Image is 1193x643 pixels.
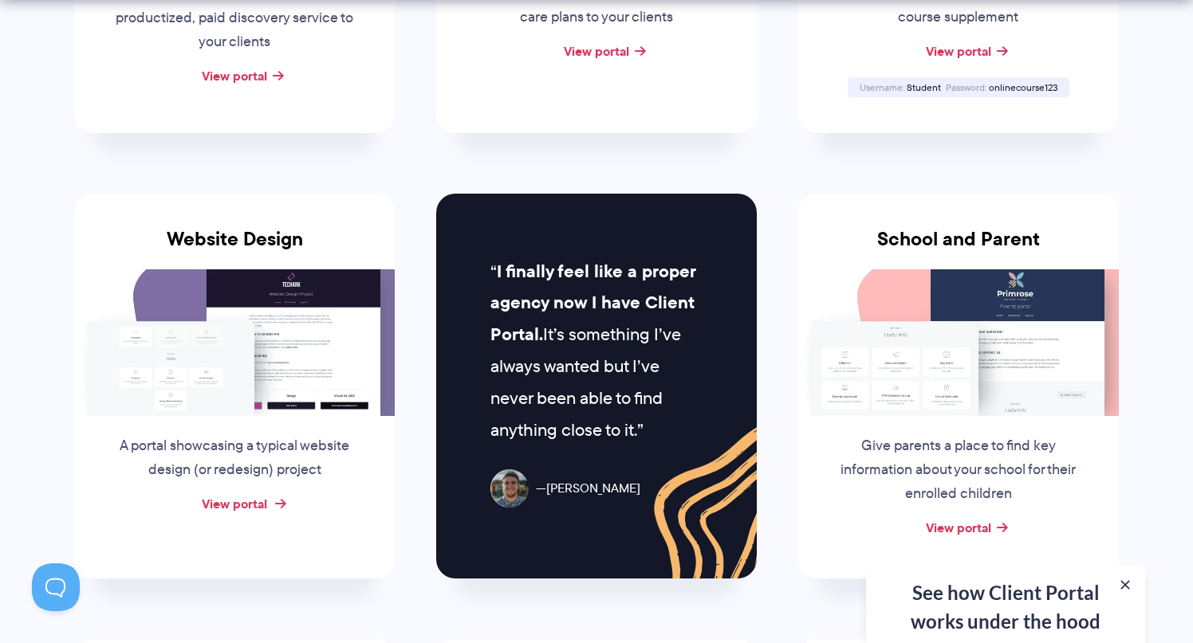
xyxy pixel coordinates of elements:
span: Password [946,80,986,94]
p: Give parents a place to find key information about your school for their enrolled children [837,434,1080,506]
h3: Website Design [74,228,395,269]
iframe: Toggle Customer Support [32,563,80,611]
p: A portal showcasing a typical website design (or redesign) project [113,434,356,482]
h3: School and Parent [798,228,1119,269]
a: View portal [202,494,267,513]
a: View portal [926,41,991,61]
span: Student [907,80,941,94]
a: View portal [564,41,629,61]
span: [PERSON_NAME] [536,477,640,500]
p: It’s something I’ve always wanted but I’ve never been able to find anything close to it. [490,256,702,446]
span: onlinecourse123 [989,80,1057,94]
span: Username [860,80,904,94]
strong: I finally feel like a proper agency now I have Client Portal. [490,258,695,348]
a: View portal [202,66,267,85]
a: View portal [926,518,991,537]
